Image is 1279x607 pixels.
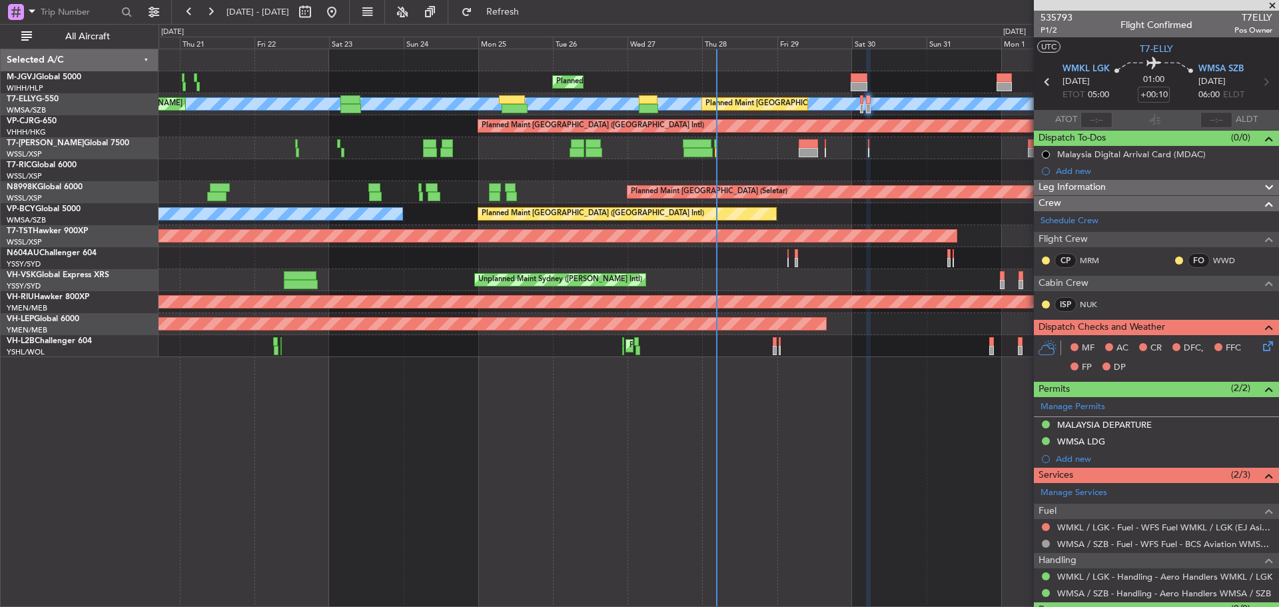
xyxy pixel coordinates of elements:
a: YSSY/SYD [7,281,41,291]
div: Sun 24 [404,37,478,49]
button: UTC [1037,41,1061,53]
span: Handling [1039,553,1076,568]
span: Pos Owner [1234,25,1272,36]
div: Sat 23 [329,37,404,49]
a: N8998KGlobal 6000 [7,183,83,191]
a: Schedule Crew [1041,215,1098,228]
a: YMEN/MEB [7,325,47,335]
span: Cabin Crew [1039,276,1088,291]
span: Refresh [475,7,531,17]
span: WMSA SZB [1198,63,1244,76]
a: T7-TSTHawker 900XP [7,227,88,235]
div: WMSA LDG [1057,436,1105,447]
span: T7-ELLY [1140,42,1173,56]
div: Planned Maint [GEOGRAPHIC_DATA] (Halim Intl) [556,72,722,92]
div: Flight Confirmed [1120,18,1192,32]
span: ELDT [1223,89,1244,102]
span: WMKL LGK [1063,63,1110,76]
span: [DATE] [1063,75,1090,89]
div: Mon 25 [478,37,553,49]
span: 06:00 [1198,89,1220,102]
div: Tue 26 [553,37,628,49]
span: 01:00 [1143,73,1164,87]
div: Planned Maint [GEOGRAPHIC_DATA] ([GEOGRAPHIC_DATA] Intl) [482,116,704,136]
a: YMEN/MEB [7,303,47,313]
span: All Aircraft [35,32,141,41]
div: Thu 21 [180,37,254,49]
div: Planned Maint [GEOGRAPHIC_DATA] (Seletar) [631,182,787,202]
a: WMSA/SZB [7,215,46,225]
a: WWD [1213,255,1243,267]
a: WMSA/SZB [7,105,46,115]
span: P1/2 [1041,25,1072,36]
a: YSSY/SYD [7,259,41,269]
span: ALDT [1236,113,1258,127]
span: DP [1114,361,1126,374]
span: Services [1039,468,1073,483]
a: WMSA / SZB - Handling - Aero Handlers WMSA / SZB [1057,588,1271,599]
div: MALAYSIA DEPARTURE [1057,419,1152,430]
span: FFC [1226,342,1241,355]
span: Flight Crew [1039,232,1088,247]
span: T7-RIC [7,161,31,169]
a: WSSL/XSP [7,237,42,247]
div: Sat 30 [852,37,927,49]
span: Dispatch To-Dos [1039,131,1106,146]
span: (0/0) [1231,131,1250,145]
div: [DATE] [1003,27,1026,38]
span: 535793 [1041,11,1072,25]
span: DFC, [1184,342,1204,355]
div: Add new [1056,165,1272,177]
span: N604AU [7,249,39,257]
a: WMSA / SZB - Fuel - WFS Fuel - BCS Aviation WMSA / SZB (EJ Asia Only) [1057,538,1272,550]
span: Permits [1039,382,1070,397]
span: T7ELLY [1234,11,1272,25]
div: FO [1188,253,1210,268]
div: Planned Maint Sydney ([PERSON_NAME] Intl) [630,336,784,356]
a: T7-ELLYG-550 [7,95,59,103]
a: VH-LEPGlobal 6000 [7,315,79,323]
button: All Aircraft [15,26,145,47]
span: VH-VSK [7,271,36,279]
a: VH-L2BChallenger 604 [7,337,92,345]
button: Refresh [455,1,535,23]
div: Planned Maint [GEOGRAPHIC_DATA] ([GEOGRAPHIC_DATA] Intl) [482,204,704,224]
span: AC [1116,342,1128,355]
span: FP [1082,361,1092,374]
input: --:-- [1080,112,1112,128]
span: [DATE] [1198,75,1226,89]
a: VH-RIUHawker 800XP [7,293,89,301]
a: WMKL / LGK - Fuel - WFS Fuel WMKL / LGK (EJ Asia Only) [1057,522,1272,533]
span: VH-RIU [7,293,34,301]
span: ATOT [1055,113,1077,127]
span: Fuel [1039,504,1057,519]
a: WSSL/XSP [7,193,42,203]
span: ETOT [1063,89,1084,102]
span: MF [1082,342,1094,355]
span: VP-BCY [7,205,35,213]
span: Dispatch Checks and Weather [1039,320,1165,335]
div: Sun 31 [927,37,1001,49]
span: [DATE] - [DATE] [226,6,289,18]
span: T7-TST [7,227,33,235]
a: VH-VSKGlobal Express XRS [7,271,109,279]
span: 05:00 [1088,89,1109,102]
span: Leg Information [1039,180,1106,195]
div: [DATE] [161,27,184,38]
a: WSSL/XSP [7,171,42,181]
span: (2/3) [1231,468,1250,482]
span: VH-L2B [7,337,35,345]
div: Fri 22 [254,37,329,49]
span: VH-LEP [7,315,34,323]
span: (2/2) [1231,381,1250,395]
a: VHHH/HKG [7,127,46,137]
a: MRM [1080,255,1110,267]
div: ISP [1055,297,1076,312]
a: N604AUChallenger 604 [7,249,97,257]
span: T7-[PERSON_NAME] [7,139,84,147]
span: VP-CJR [7,117,34,125]
a: Manage Services [1041,486,1107,500]
input: Trip Number [41,2,117,22]
a: NUK [1080,299,1110,310]
span: N8998K [7,183,37,191]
